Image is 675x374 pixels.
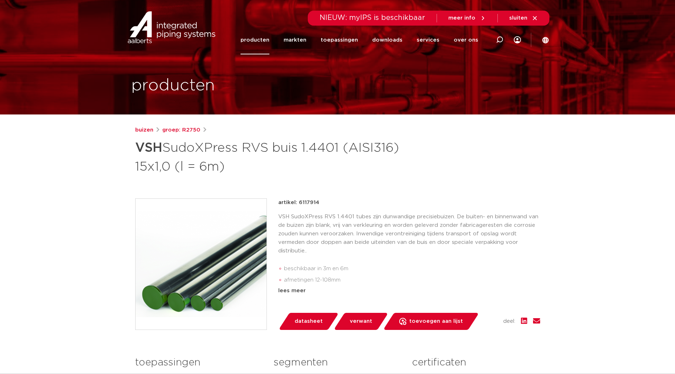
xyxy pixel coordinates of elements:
[448,15,475,21] span: meer info
[135,356,263,370] h3: toepassingen
[135,126,153,134] a: buizen
[135,137,402,176] h1: SudoXPress RVS buis 1.4401 (AISI316) 15x1,0 (l = 6m)
[278,313,339,330] a: datasheet
[278,213,540,255] p: VSH SudoXPress RVS 1.4401 tubes zijn dunwandige precisiebuizen. De buiten- en binnenwand van de b...
[503,317,515,326] span: deel:
[320,14,425,21] span: NIEUW: myIPS is beschikbaar
[372,26,402,54] a: downloads
[514,26,521,54] div: my IPS
[241,26,478,54] nav: Menu
[333,313,388,330] a: verwant
[278,287,540,295] div: lees meer
[162,126,200,134] a: groep: R2750
[135,141,162,154] strong: VSH
[284,274,540,286] li: afmetingen 12-108mm
[274,356,401,370] h3: segmenten
[321,26,358,54] a: toepassingen
[284,26,306,54] a: markten
[350,316,372,327] span: verwant
[454,26,478,54] a: over ons
[412,356,540,370] h3: certificaten
[284,263,540,274] li: beschikbaar in 3m en 6m
[509,15,538,21] a: sluiten
[409,316,463,327] span: toevoegen aan lijst
[278,198,319,207] p: artikel: 6117914
[131,74,215,97] h1: producten
[295,316,323,327] span: datasheet
[136,199,267,330] img: Product Image for VSH SudoXPress RVS buis 1.4401 (AISI316) 15x1,0 (l = 6m)
[448,15,486,21] a: meer info
[509,15,527,21] span: sluiten
[417,26,439,54] a: services
[241,26,269,54] a: producten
